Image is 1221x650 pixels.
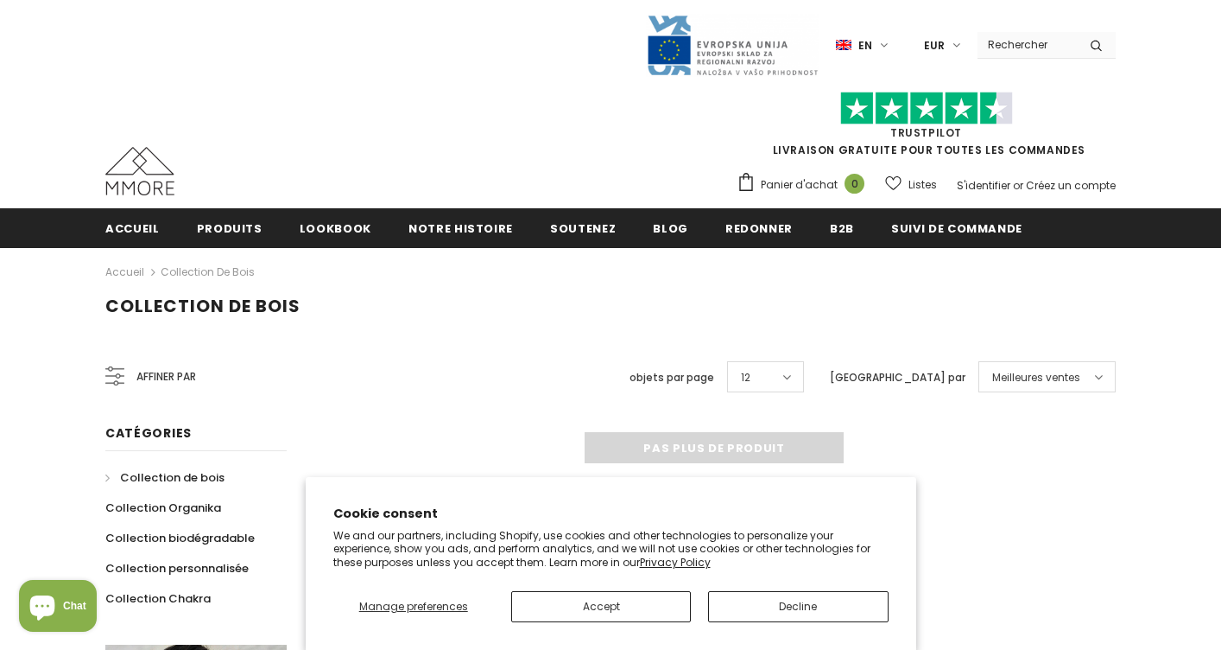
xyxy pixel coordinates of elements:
span: EUR [924,37,945,54]
a: Redonner [725,208,793,247]
img: Cas MMORE [105,147,174,195]
span: Suivi de commande [891,220,1022,237]
a: Notre histoire [408,208,513,247]
span: Notre histoire [408,220,513,237]
label: [GEOGRAPHIC_DATA] par [830,369,965,386]
input: Search Site [977,32,1077,57]
span: Listes [908,176,937,194]
span: LIVRAISON GRATUITE POUR TOUTES LES COMMANDES [737,99,1116,157]
span: Produits [197,220,263,237]
label: objets par page [629,369,714,386]
a: Lookbook [300,208,371,247]
a: Collection de bois [105,462,225,493]
a: Produits [197,208,263,247]
span: Manage preferences [359,599,468,614]
a: Javni Razpis [646,37,819,52]
span: en [858,37,872,54]
a: Suivi de commande [891,208,1022,247]
span: Lookbook [300,220,371,237]
a: Panier d'achat 0 [737,172,873,198]
inbox-online-store-chat: Shopify online store chat [14,580,102,636]
a: Privacy Policy [640,555,711,570]
a: Collection Chakra [105,583,211,614]
span: Collection de bois [105,294,301,318]
p: We and our partners, including Shopify, use cookies and other technologies to personalize your ex... [333,529,889,570]
a: Accueil [105,208,160,247]
span: Collection biodégradable [105,530,255,546]
a: Collection Organika [105,493,221,523]
h2: Cookie consent [333,505,889,523]
a: Collection personnalisée [105,553,249,583]
span: Accueil [105,220,160,237]
a: Créez un compte [1026,178,1116,193]
span: Collection de bois [120,469,225,486]
span: 12 [741,369,750,386]
span: Redonner [725,220,793,237]
button: Manage preferences [333,591,494,622]
span: Affiner par [136,367,196,386]
span: soutenez [550,220,616,237]
a: Collection de bois [161,264,255,279]
span: 0 [845,174,864,194]
span: B2B [830,220,854,237]
a: S'identifier [957,178,1010,193]
span: Collection personnalisée [105,560,249,577]
span: Panier d'achat [761,176,838,194]
button: Accept [511,591,691,622]
a: Collection biodégradable [105,523,255,553]
span: or [1013,178,1023,193]
a: B2B [830,208,854,247]
span: Collection Chakra [105,590,211,607]
img: Javni Razpis [646,14,819,77]
a: soutenez [550,208,616,247]
img: Faites confiance aux étoiles pilotes [840,92,1013,125]
img: i-lang-1.png [836,38,851,53]
a: TrustPilot [890,125,962,140]
a: Accueil [105,262,144,283]
span: Meilleures ventes [992,369,1080,386]
span: Collection Organika [105,500,221,516]
button: Decline [708,591,888,622]
span: Blog [653,220,688,237]
a: Listes [885,169,937,200]
span: Catégories [105,424,192,442]
a: Blog [653,208,688,247]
